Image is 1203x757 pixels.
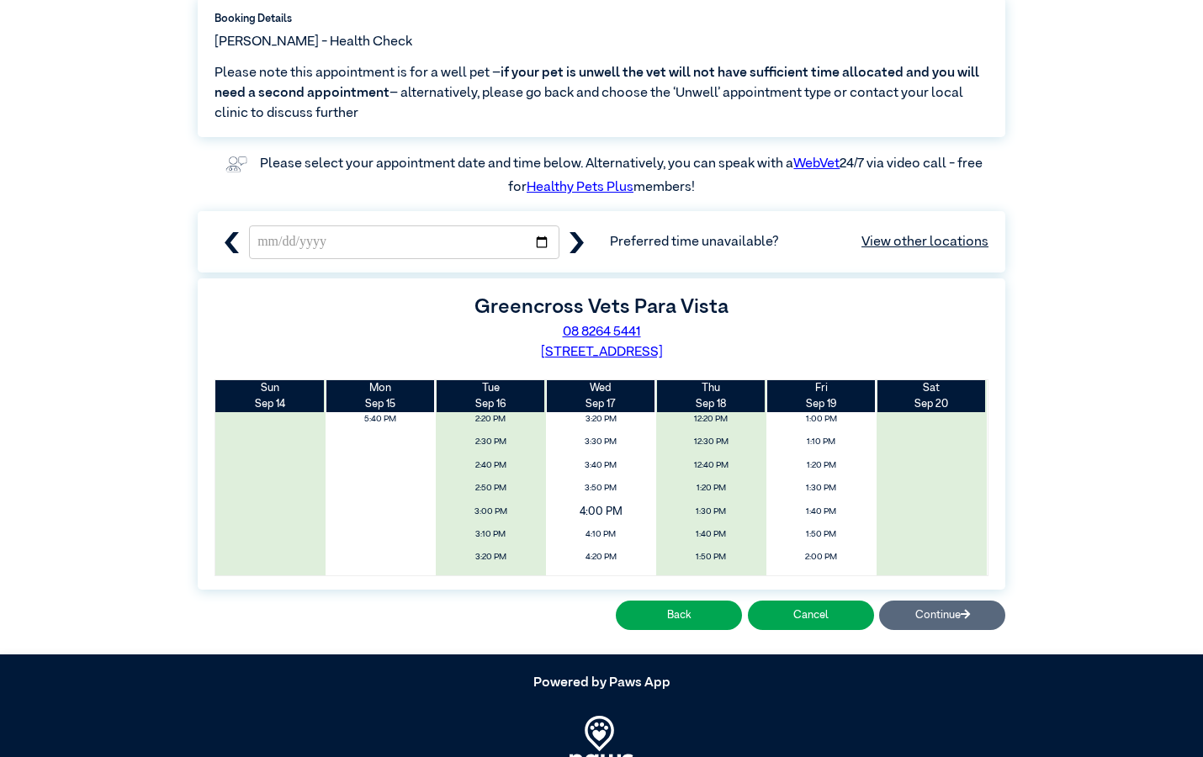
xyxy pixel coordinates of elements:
[748,601,874,630] button: Cancel
[440,571,541,590] span: 3:30 PM
[541,346,663,359] a: [STREET_ADDRESS]
[215,32,412,52] span: [PERSON_NAME] - Health Check
[771,432,872,452] span: 1:10 PM
[546,380,656,412] th: Sep 17
[550,456,651,475] span: 3:40 PM
[440,525,541,544] span: 3:10 PM
[563,326,641,339] a: 08 8264 5441
[877,380,987,412] th: Sep 20
[660,502,761,521] span: 1:30 PM
[215,63,988,124] span: Please note this appointment is for a well pet – – alternatively, please go back and choose the ‘...
[660,479,761,498] span: 1:20 PM
[771,479,872,498] span: 1:30 PM
[215,380,326,412] th: Sep 14
[660,432,761,452] span: 12:30 PM
[440,548,541,567] span: 3:20 PM
[771,502,872,521] span: 1:40 PM
[660,571,761,590] span: 2:00 PM
[610,232,988,252] span: Preferred time unavailable?
[440,410,541,429] span: 2:20 PM
[861,232,988,252] a: View other locations
[550,548,651,567] span: 4:20 PM
[771,548,872,567] span: 2:00 PM
[550,525,651,544] span: 4:10 PM
[260,157,985,194] label: Please select your appointment date and time below. Alternatively, you can speak with a 24/7 via ...
[660,548,761,567] span: 1:50 PM
[198,675,1005,691] h5: Powered by Paws App
[215,66,979,100] span: if your pet is unwell the vet will not have sufficient time allocated and you will need a second ...
[771,456,872,475] span: 1:20 PM
[766,380,877,412] th: Sep 19
[771,571,872,590] span: 2:10 PM
[793,157,840,171] a: WebVet
[616,601,742,630] button: Back
[656,380,766,412] th: Sep 18
[440,456,541,475] span: 2:40 PM
[220,151,252,177] img: vet
[660,456,761,475] span: 12:40 PM
[550,432,651,452] span: 3:30 PM
[660,525,761,544] span: 1:40 PM
[660,410,761,429] span: 12:20 PM
[440,432,541,452] span: 2:30 PM
[215,11,988,27] label: Booking Details
[331,410,432,429] span: 5:40 PM
[326,380,436,412] th: Sep 15
[550,571,651,590] span: 4:30 PM
[535,499,666,524] span: 4:00 PM
[474,297,729,317] label: Greencross Vets Para Vista
[550,410,651,429] span: 3:20 PM
[771,410,872,429] span: 1:00 PM
[771,525,872,544] span: 1:50 PM
[440,479,541,498] span: 2:50 PM
[436,380,546,412] th: Sep 16
[527,181,633,194] a: Healthy Pets Plus
[550,479,651,498] span: 3:50 PM
[440,502,541,521] span: 3:00 PM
